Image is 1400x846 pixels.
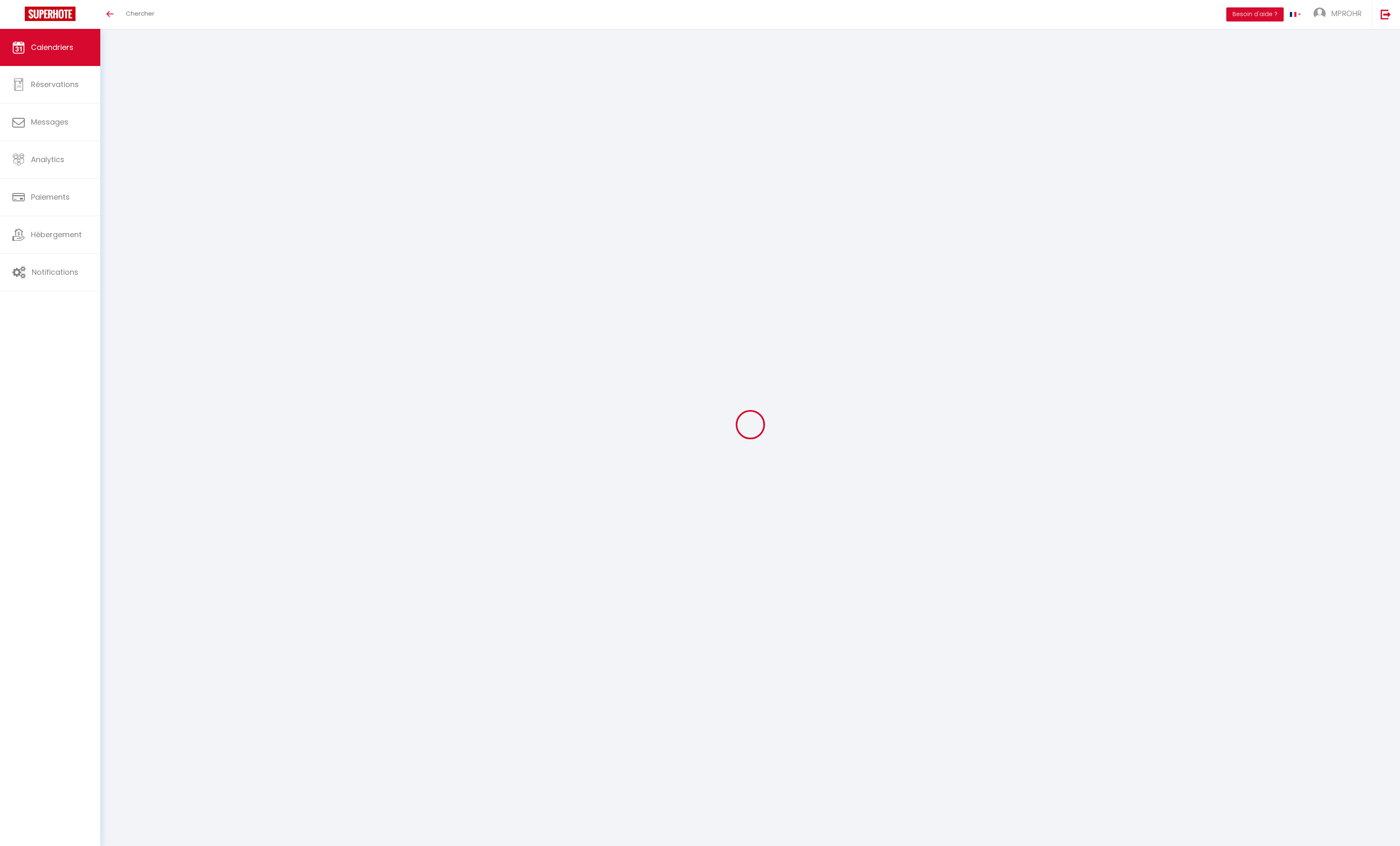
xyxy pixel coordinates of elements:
img: Super Booking [25,7,76,21]
span: Messages [31,117,68,127]
span: Notifications [32,267,78,277]
img: logout [1381,9,1391,19]
span: Chercher [126,9,154,18]
button: Besoin d'aide ? [1226,7,1284,21]
span: Calendriers [31,42,73,52]
img: ... [1313,7,1326,20]
span: MPROHR [1331,8,1362,19]
span: Paiements [31,192,70,202]
span: Réservations [31,79,79,90]
span: Analytics [31,154,64,165]
span: Hébergement [31,229,82,240]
